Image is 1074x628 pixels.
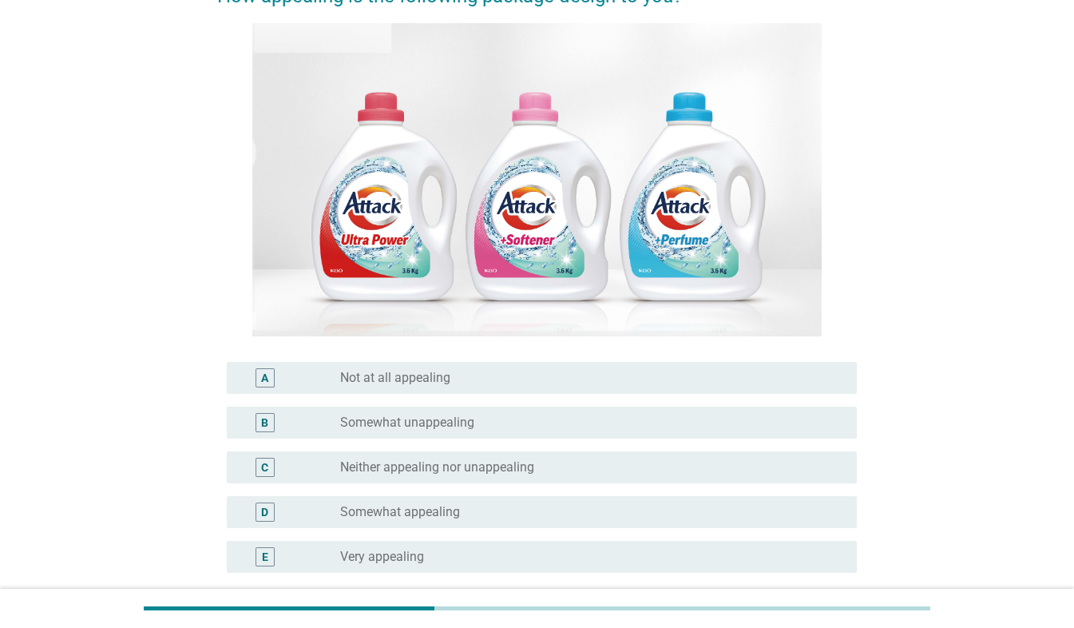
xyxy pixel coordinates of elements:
[340,504,460,520] label: Somewhat appealing
[261,415,268,431] div: B
[340,415,474,431] label: Somewhat unappealing
[261,459,268,476] div: C
[261,370,268,387] div: A
[340,459,534,475] label: Neither appealing nor unappealing
[340,370,450,386] label: Not at all appealing
[261,504,268,521] div: D
[262,549,268,566] div: E
[252,23,822,337] img: c19cb527-aa10-47a3-9947-807c869d15b4-Q26-Design-A.jpg
[340,549,424,565] label: Very appealing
